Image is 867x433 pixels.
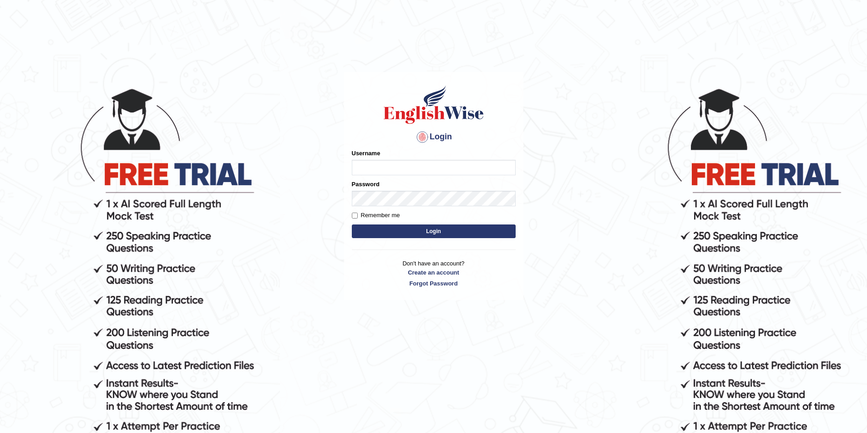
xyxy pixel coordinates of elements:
[352,211,400,220] label: Remember me
[352,180,380,188] label: Password
[382,84,486,125] img: Logo of English Wise sign in for intelligent practice with AI
[352,213,358,219] input: Remember me
[352,279,516,288] a: Forgot Password
[352,149,380,158] label: Username
[352,130,516,144] h4: Login
[352,224,516,238] button: Login
[352,259,516,287] p: Don't have an account?
[352,268,516,277] a: Create an account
